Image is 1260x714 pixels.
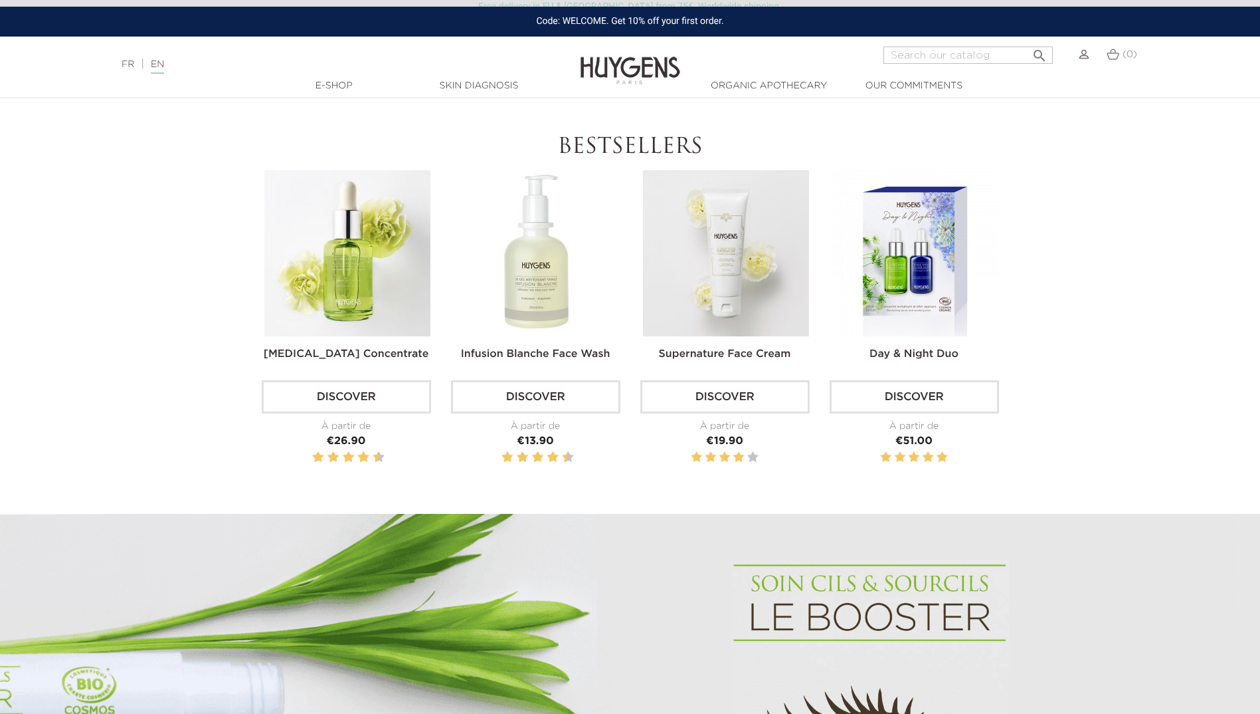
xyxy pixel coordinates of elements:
[451,419,620,433] div: À partir de
[122,60,134,69] a: FR
[895,436,933,447] span: €51.00
[848,79,980,93] a: Our commitments
[643,170,809,336] img: Supernature Face Cream
[519,449,526,466] label: 4
[325,449,327,466] label: 3
[412,79,545,93] a: Skin Diagnosis
[830,380,999,414] a: Discover
[659,349,791,360] a: Supernature Face Cream
[640,380,810,414] a: Discover
[830,419,999,433] div: À partir de
[719,449,730,466] label: 3
[451,380,620,414] a: Discover
[340,449,342,466] label: 5
[581,35,680,86] img: Huygens
[461,349,610,360] a: Infusion Blanche Face Wash
[310,449,312,466] label: 1
[499,449,501,466] label: 1
[360,449,367,466] label: 8
[691,449,702,466] label: 1
[115,57,515,72] div: |
[1123,50,1137,59] span: (0)
[375,449,382,466] label: 10
[832,170,998,336] img: Day & Night Duo
[1032,44,1047,60] i: 
[706,436,743,447] span: €19.90
[881,449,891,466] label: 1
[268,79,401,93] a: E-Shop
[535,449,541,466] label: 6
[315,449,321,466] label: 2
[1028,43,1051,60] button: 
[883,47,1053,64] input: Search
[937,449,947,466] label: 5
[262,419,431,433] div: À partir de
[371,449,373,466] label: 9
[151,60,164,74] a: EN
[345,449,352,466] label: 6
[454,170,620,336] img: Infusion Blanche Face Wash
[705,449,716,466] label: 2
[565,449,571,466] label: 10
[923,449,933,466] label: 4
[529,449,531,466] label: 5
[262,380,431,414] a: Discover
[355,449,357,466] label: 7
[733,449,744,466] label: 4
[560,449,562,466] label: 9
[895,449,905,466] label: 2
[514,449,516,466] label: 3
[640,419,810,433] div: À partir de
[909,449,919,466] label: 3
[330,449,337,466] label: 4
[703,79,836,93] a: Organic Apothecary
[545,449,547,466] label: 7
[262,135,999,160] h2: Bestsellers
[869,349,958,360] a: Day & Night Duo
[517,436,553,447] span: €13.90
[327,436,366,447] span: €26.90
[549,449,556,466] label: 8
[747,449,758,466] label: 5
[264,349,429,360] a: [MEDICAL_DATA] Concentrate
[504,449,511,466] label: 2
[264,170,430,336] img: Hyaluronic Acid Concentrate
